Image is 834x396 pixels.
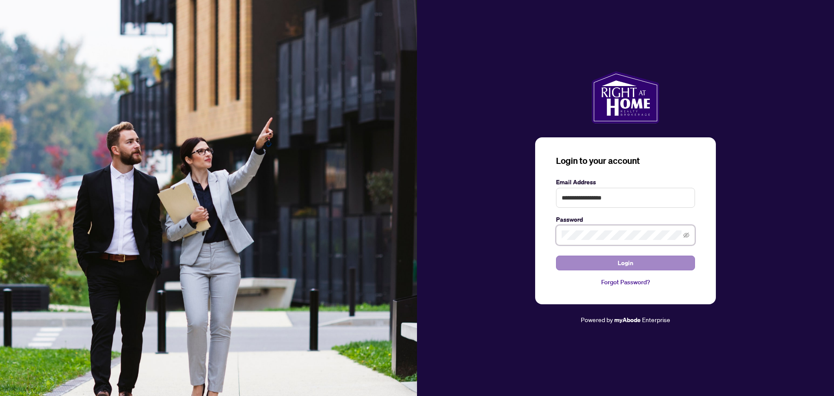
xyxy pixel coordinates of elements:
[642,316,670,323] span: Enterprise
[556,155,695,167] h3: Login to your account
[683,232,689,238] span: eye-invisible
[614,315,641,325] a: myAbode
[556,215,695,224] label: Password
[556,256,695,270] button: Login
[556,277,695,287] a: Forgot Password?
[581,316,613,323] span: Powered by
[618,256,633,270] span: Login
[592,71,659,123] img: ma-logo
[556,177,695,187] label: Email Address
